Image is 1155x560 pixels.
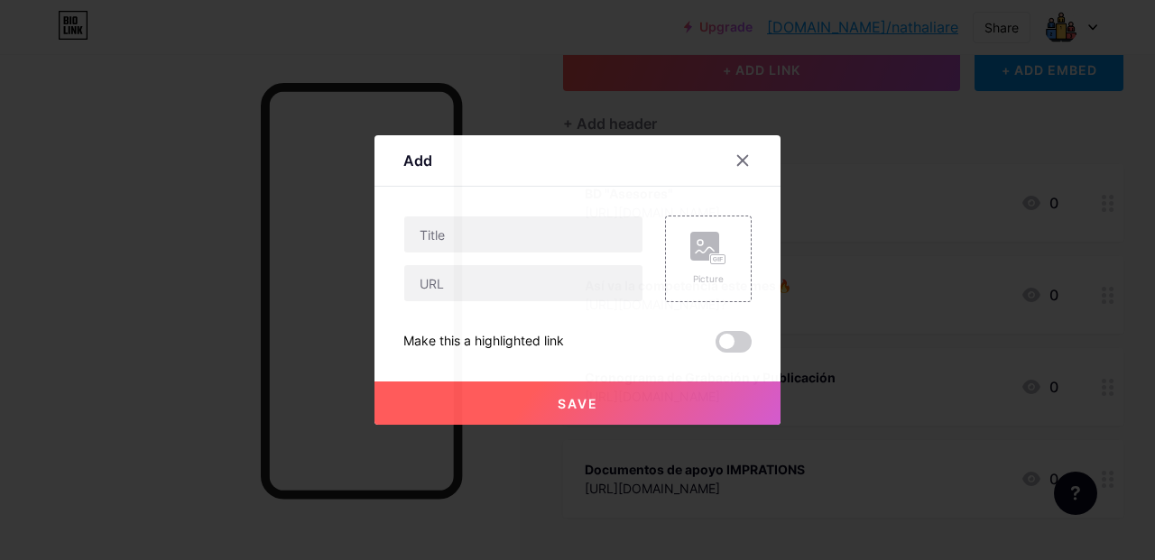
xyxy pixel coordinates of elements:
[403,150,432,171] div: Add
[558,396,598,411] span: Save
[404,216,642,252] input: Title
[374,381,781,425] button: Save
[404,265,642,301] input: URL
[690,272,726,286] div: Picture
[403,331,564,353] div: Make this a highlighted link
